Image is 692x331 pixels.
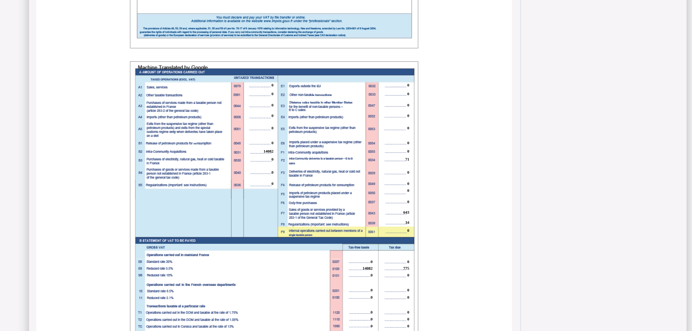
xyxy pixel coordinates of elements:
[407,170,410,174] span: 0
[407,188,410,193] span: 0
[272,92,274,96] span: 0
[407,181,410,186] span: 0
[272,113,274,118] span: 0
[407,310,410,314] span: 0
[371,310,373,314] span: 0
[371,324,373,328] span: 0
[371,273,373,277] span: 0
[407,317,410,321] span: 0
[272,126,274,130] span: 0
[272,141,274,145] span: 0
[272,170,274,174] span: 0
[407,273,410,277] span: 0
[407,149,410,153] span: 0
[272,157,274,161] span: 0
[407,92,410,96] span: 0
[407,288,410,292] span: 0
[272,83,274,87] span: 0
[407,83,410,87] span: 0
[407,228,410,233] span: 0
[371,288,373,292] span: 0
[264,149,274,153] span: 14082
[407,103,410,107] span: 0
[371,317,373,321] span: 0
[403,266,410,270] span: 775
[407,324,410,328] span: 0
[405,157,409,161] span: 71
[407,126,410,130] span: 0
[407,295,410,299] span: 0
[272,181,274,186] span: 0
[405,220,409,225] span: 34
[407,141,410,145] span: 0
[371,295,373,299] span: 0
[272,103,274,107] span: 0
[371,259,373,264] span: 0
[407,259,410,264] span: 0
[407,113,410,118] span: 0
[363,266,373,270] span: 14082
[403,210,410,214] span: 643
[407,199,410,204] span: 0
